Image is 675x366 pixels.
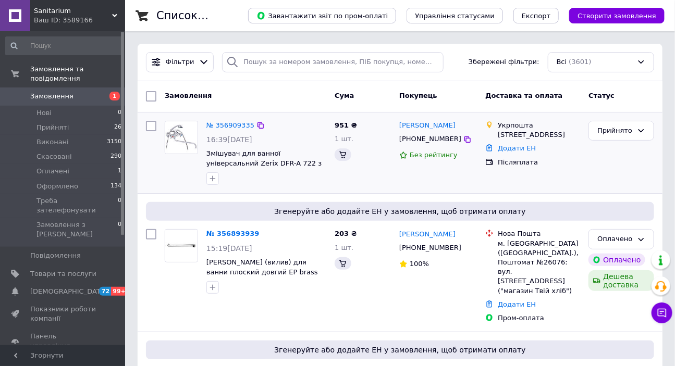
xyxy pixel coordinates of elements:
span: Cума [335,92,354,99]
span: Статус [588,92,615,99]
span: Прийняті [36,123,69,132]
span: Товари та послуги [30,269,96,279]
span: 100% [410,260,429,268]
span: Згенеруйте або додайте ЕН у замовлення, щоб отримати оплату [150,345,650,355]
a: Створити замовлення [559,11,665,19]
span: Треба зателефонувати [36,196,118,215]
input: Пошук [5,36,122,55]
img: Фото товару [165,230,198,262]
span: Створити замовлення [578,12,656,20]
span: Без рейтингу [410,151,458,159]
button: Чат з покупцем [652,302,672,323]
span: 1 шт. [335,244,353,251]
span: Управління статусами [415,12,495,20]
span: Нові [36,108,52,118]
h1: Список замовлень [156,9,262,22]
a: Додати ЕН [498,300,536,308]
span: Скасовані [36,152,72,161]
span: Збережені фільтри: [469,57,539,67]
span: Панель управління [30,332,96,350]
div: Ваш ID: 3589166 [34,16,125,25]
button: Управління статусами [407,8,503,23]
span: Завантажити звіт по пром-оплаті [256,11,388,20]
span: Замовлення [30,92,73,101]
a: [PERSON_NAME] (вилив) для ванни плоский довгий EP brass (35 см) [206,258,318,285]
span: 15:19[DATE] [206,244,252,253]
span: [PHONE_NUMBER] [399,135,461,143]
div: [STREET_ADDRESS] [498,130,580,140]
span: 0 [118,220,121,239]
span: Всі [557,57,567,67]
button: Створити замовлення [569,8,665,23]
button: Завантажити звіт по пром-оплаті [248,8,396,23]
span: Замовлення та повідомлення [30,65,125,83]
span: Повідомлення [30,251,81,260]
span: 1 [118,167,121,176]
div: Прийнято [597,125,633,136]
span: Оформлено [36,182,78,191]
span: 99+ [111,287,128,296]
span: 0 [118,196,121,215]
span: 1 шт. [335,135,353,143]
span: 3150 [107,137,121,147]
span: (3601) [569,58,591,66]
span: 951 ₴ [335,121,357,129]
div: Оплачено [597,234,633,245]
a: [PERSON_NAME] [399,230,456,239]
div: Оплачено [588,254,645,266]
span: 26 [114,123,121,132]
span: 16:39[DATE] [206,135,252,144]
span: Показники роботи компанії [30,305,96,323]
span: Експорт [522,12,551,20]
span: Sanitarium [34,6,112,16]
button: Експорт [513,8,559,23]
span: 134 [111,182,121,191]
div: Укрпошта [498,121,580,130]
span: 0 [118,108,121,118]
span: Фільтри [166,57,194,67]
span: Доставка та оплата [485,92,562,99]
div: Пром-оплата [498,313,580,323]
div: Післяплата [498,158,580,167]
span: 72 [99,287,111,296]
a: Фото товару [165,229,198,262]
a: [PERSON_NAME] [399,121,456,131]
span: Покупець [399,92,437,99]
span: [DEMOGRAPHIC_DATA] [30,287,107,296]
a: № 356893939 [206,230,260,237]
span: 290 [111,152,121,161]
span: Замовлення [165,92,212,99]
span: Виконані [36,137,69,147]
a: Додати ЕН [498,144,536,152]
input: Пошук за номером замовлення, ПІБ покупця, номером телефону, Email, номером накладної [222,52,443,72]
span: 203 ₴ [335,230,357,237]
span: Замовлення з [PERSON_NAME] [36,220,118,239]
div: Дешева доставка [588,270,654,291]
span: [PHONE_NUMBER] [399,244,461,251]
div: м. [GEOGRAPHIC_DATA] ([GEOGRAPHIC_DATA].), Поштомат №26076: вул. [STREET_ADDRESS] ("магазин Твій ... [498,239,580,296]
a: Змішувач для ванної універсальний Zerix DFR-A 722 з повнообертовою краном буксою (ZX2959) [206,149,323,186]
a: № 356909335 [206,121,254,129]
span: Згенеруйте або додайте ЕН у замовлення, щоб отримати оплату [150,206,650,217]
span: 1 [109,92,120,100]
span: Оплачені [36,167,69,176]
div: Нова Пошта [498,229,580,238]
img: Фото товару [165,121,198,154]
